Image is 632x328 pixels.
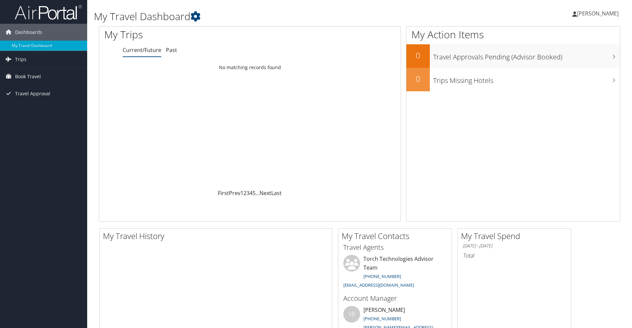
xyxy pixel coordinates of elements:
[15,51,26,68] span: Trips
[240,189,243,197] a: 1
[433,49,620,62] h3: Travel Approvals Pending (Advisor Booked)
[463,243,566,249] h6: [DATE] - [DATE]
[15,68,41,85] span: Book Travel
[99,61,401,74] td: No matching records found
[406,28,620,42] h1: My Action Items
[433,73,620,85] h3: Trips Missing Hotels
[229,189,240,197] a: Prev
[15,4,82,20] img: airportal-logo.png
[246,189,249,197] a: 3
[103,230,332,242] h2: My Travel History
[94,9,448,24] h1: My Travel Dashboard
[15,85,50,102] span: Travel Approval
[363,273,401,279] a: [PHONE_NUMBER]
[572,3,625,24] a: [PERSON_NAME]
[363,316,401,322] a: [PHONE_NUMBER]
[271,189,282,197] a: Last
[104,28,270,42] h1: My Trips
[218,189,229,197] a: First
[342,230,452,242] h2: My Travel Contacts
[463,252,566,259] h6: Total
[166,46,177,54] a: Past
[260,189,271,197] a: Next
[340,255,450,291] li: Torch Technologies Advisor Team
[343,243,447,252] h3: Travel Agents
[15,24,42,41] span: Dashboards
[461,230,571,242] h2: My Travel Spend
[343,306,360,323] div: VB
[577,10,619,17] span: [PERSON_NAME]
[406,73,430,85] h2: 0
[249,189,252,197] a: 4
[406,50,430,61] h2: 0
[255,189,260,197] span: …
[343,282,414,288] a: [EMAIL_ADDRESS][DOMAIN_NAME]
[252,189,255,197] a: 5
[406,44,620,68] a: 0Travel Approvals Pending (Advisor Booked)
[343,294,447,303] h3: Account Manager
[123,46,161,54] a: Current/Future
[406,68,620,91] a: 0Trips Missing Hotels
[243,189,246,197] a: 2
